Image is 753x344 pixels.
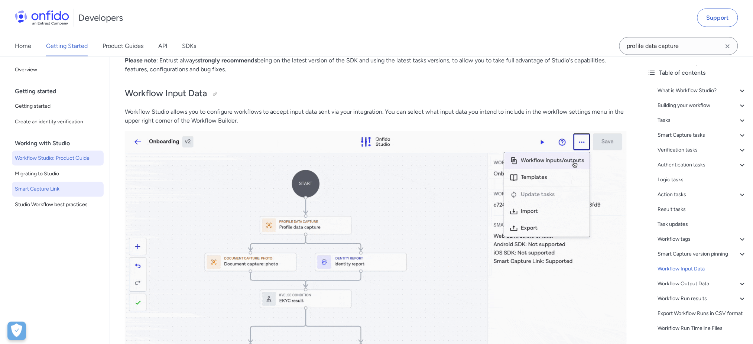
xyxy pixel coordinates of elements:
a: Support [697,9,738,27]
span: Create an identity verification [15,117,101,126]
strong: strongly recommends [198,57,257,64]
span: Getting started [15,102,101,111]
a: Overview [12,62,104,77]
a: Smart Capture tasks [658,131,747,140]
button: Open Preferences [7,322,26,340]
input: Onfido search input field [619,37,738,55]
svg: Clear search field button [723,42,732,51]
span: Overview [15,65,101,74]
div: Table of contents [647,68,747,77]
a: Action tasks [658,190,747,199]
a: Export Workflow Runs in CSV format [658,309,747,318]
p: Workflow Studio allows you to configure workflows to accept input data sent via your integration.... [125,107,627,125]
h2: Workflow Input Data [125,87,627,100]
a: Result tasks [658,205,747,214]
div: Cookie Preferences [7,322,26,340]
a: Product Guides [103,36,143,56]
a: Migrating to Studio [12,166,104,181]
a: Workflow Run Timeline Files [658,324,747,333]
a: Logic tasks [658,175,747,184]
a: Smart Capture Link [12,182,104,197]
a: Workflow Output Data [658,279,747,288]
a: SDKs [182,36,196,56]
a: Task updates [658,220,747,229]
div: Working with Studio [15,136,107,151]
span: Smart Capture Link [15,185,101,194]
p: : Entrust always being on the latest version of the SDK and using the latest tasks versions, to a... [125,56,627,74]
a: Tasks [658,116,747,125]
a: Building your workflow [658,101,747,110]
a: Getting Started [46,36,88,56]
a: Studio Workflow best practices [12,198,104,212]
h1: Developers [78,12,123,24]
a: Workflow Run results [658,294,747,303]
a: Workflow tags [658,235,747,244]
a: Workflow Studio: Product Guide [12,151,104,166]
strong: Please note [125,57,156,64]
span: Migrating to Studio [15,169,101,178]
span: Workflow Studio: Product Guide [15,154,101,163]
a: Create an identity verification [12,114,104,129]
div: Getting started [15,84,107,99]
a: Workflow Input Data [658,265,747,273]
a: API [158,36,167,56]
a: Smart Capture version pinning [658,250,747,259]
a: Getting started [12,99,104,114]
a: Verification tasks [658,146,747,155]
a: Authentication tasks [658,160,747,169]
img: Onfido Logo [15,10,69,25]
a: What is Workflow Studio? [658,86,747,95]
a: Home [15,36,31,56]
span: Studio Workflow best practices [15,201,101,210]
